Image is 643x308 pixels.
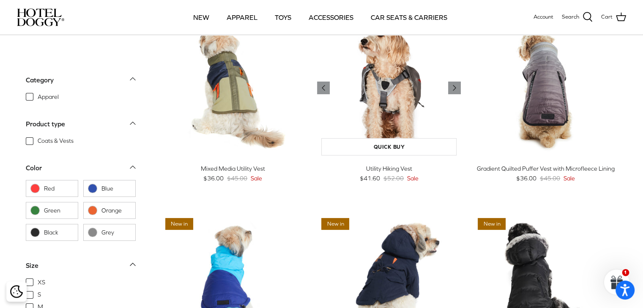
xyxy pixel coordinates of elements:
[17,8,64,26] img: hoteldoggycom
[203,174,224,183] span: $36.00
[321,138,457,155] a: Quick buy
[26,163,42,174] div: Color
[26,73,136,92] a: Category
[126,3,515,32] div: Primary navigation
[321,218,349,230] span: New in
[38,93,59,101] span: Apparel
[601,13,613,22] span: Cart
[161,164,305,173] div: Mixed Media Utility Vest
[101,228,131,237] span: Grey
[534,14,553,20] span: Account
[317,82,330,94] a: Previous
[360,174,380,183] span: $41.60
[101,184,131,193] span: Blue
[219,3,265,32] a: APPAREL
[448,82,461,94] a: Previous
[317,164,461,183] a: Utility Hiking Vest $41.60 $52.00 Sale
[562,13,579,22] span: Search
[407,174,419,183] span: Sale
[534,13,553,22] a: Account
[478,218,506,230] span: New in
[101,206,131,215] span: Orange
[10,285,23,298] img: Cookie policy
[44,228,74,237] span: Black
[161,164,305,183] a: Mixed Media Utility Vest $36.00 $45.00 Sale
[562,12,593,23] a: Search
[38,136,74,145] span: Coats & Vests
[26,260,38,271] div: Size
[26,74,54,85] div: Category
[38,291,41,299] span: S
[9,284,24,299] button: Cookie policy
[186,3,217,32] a: NEW
[161,16,305,160] a: Mixed Media Utility Vest
[227,174,247,183] span: $45.00
[317,16,461,160] a: Utility Hiking Vest
[26,161,136,180] a: Color
[251,174,262,183] span: Sale
[26,259,136,278] a: Size
[6,281,27,302] div: Cookie policy
[540,174,560,183] span: $45.00
[601,12,626,23] a: Cart
[317,164,461,173] div: Utility Hiking Vest
[564,174,575,183] span: Sale
[473,164,617,173] div: Gradient Quilted Puffer Vest with Microfleece Lining
[516,174,536,183] span: $36.00
[44,206,74,215] span: Green
[44,184,74,193] span: Red
[301,3,361,32] a: ACCESSORIES
[383,174,404,183] span: $52.00
[363,3,455,32] a: CAR SEATS & CARRIERS
[26,118,65,129] div: Product type
[26,117,136,136] a: Product type
[38,278,45,286] span: XS
[165,218,193,230] span: New in
[473,164,617,183] a: Gradient Quilted Puffer Vest with Microfleece Lining $36.00 $45.00 Sale
[267,3,299,32] a: TOYS
[473,16,617,160] a: Gradient Quilted Puffer Vest with Microfleece Lining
